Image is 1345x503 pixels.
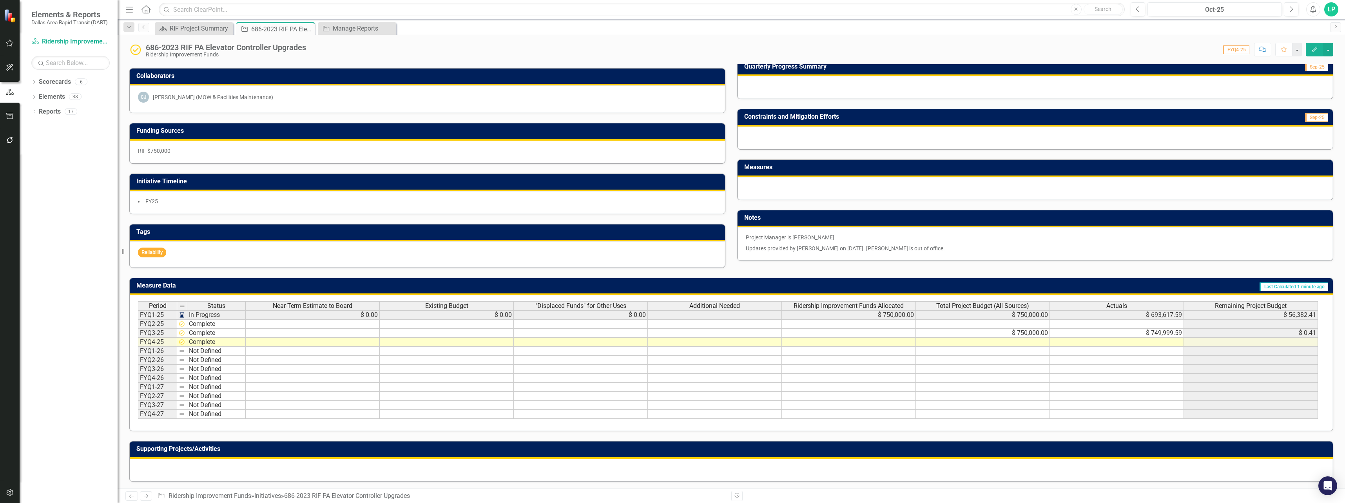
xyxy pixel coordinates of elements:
td: FYQ2-27 [138,392,177,401]
div: Open Intercom Messenger [1318,476,1337,495]
small: Dallas Area Rapid Transit (DART) [31,19,108,25]
h3: Notes [744,214,1329,221]
span: Reliability [138,248,166,257]
td: FYQ4-25 [138,338,177,347]
img: 8DAGhfEEPCf229AAAAAElFTkSuQmCC [179,303,185,309]
div: 686-2023 RIF PA Elevator Controller Upgrades [251,24,313,34]
td: Not Defined [187,410,246,419]
span: Sep-25 [1305,63,1328,71]
h3: Tags [136,228,721,235]
div: Oct-25 [1150,5,1279,14]
div: » » [157,492,725,501]
div: [PERSON_NAME] (MOW & Facilities Maintenance) [153,93,273,101]
h3: Quarterly Progress Summary [744,63,1197,70]
img: 8DAGhfEEPCf229AAAAAElFTkSuQmCC [179,384,185,390]
td: Complete [187,320,246,329]
td: $ 56,382.41 [1184,310,1318,320]
span: Additional Needed [689,302,740,309]
td: In Progress [187,310,246,320]
h3: Supporting Projects/Activities [136,445,1329,452]
td: Not Defined [187,392,246,401]
td: Complete [187,329,246,338]
div: 38 [69,94,82,100]
a: Reports [39,107,61,116]
td: Not Defined [187,401,246,410]
a: Manage Reports [320,24,394,33]
span: Sep-25 [1305,113,1328,122]
span: Search [1095,6,1111,12]
img: 8DAGhfEEPCf229AAAAAElFTkSuQmCC [179,411,185,417]
td: Not Defined [187,347,246,356]
a: Ridership Improvement Funds [31,37,110,46]
td: Not Defined [187,365,246,374]
img: YGan2BFJ6dsAAAAASUVORK5CYII= [179,321,185,327]
span: Total Project Budget (All Sources) [936,302,1029,309]
div: 17 [65,108,77,115]
td: $ 750,000.00 [916,310,1050,320]
td: FYQ3-26 [138,365,177,374]
h3: Collaborators [136,72,721,80]
button: LP [1324,2,1338,16]
td: FYQ4-27 [138,410,177,419]
span: Existing Budget [425,302,468,309]
a: Scorecards [39,78,71,87]
img: YGan2BFJ6dsAAAAASUVORK5CYII= [179,339,185,345]
img: YGan2BFJ6dsAAAAASUVORK5CYII= [179,330,185,336]
td: $ 0.00 [380,310,514,320]
input: Search Below... [31,56,110,70]
a: Ridership Improvement Funds [169,492,251,499]
td: FYQ2-25 [138,320,177,329]
div: Manage Reports [333,24,394,33]
h3: Measure Data [136,282,570,289]
a: RIF Project Summary [157,24,231,33]
h3: Constraints and Mitigation Efforts [744,113,1211,120]
span: Ridership Improvement Funds Allocated [794,302,904,309]
td: $ 0.00 [246,310,380,320]
span: Last Calculated 1 minute ago [1260,282,1328,291]
td: FYQ1-26 [138,347,177,356]
span: FY25 [145,198,158,204]
td: $ 750,000.00 [782,310,916,320]
td: $ 0.00 [514,310,648,320]
span: Elements & Reports [31,10,108,19]
span: Period [149,302,167,309]
td: FYQ3-25 [138,329,177,338]
img: 8DAGhfEEPCf229AAAAAElFTkSuQmCC [179,357,185,363]
td: $ 749,999.59 [1050,329,1184,338]
td: $ 0.41 [1184,329,1318,338]
div: Ridership Improvement Funds [146,52,306,58]
p: Project Manager is [PERSON_NAME] [746,233,1325,243]
td: Not Defined [187,356,246,365]
td: FYQ3-27 [138,401,177,410]
span: Remaining Project Budget [1215,302,1287,309]
td: Complete [187,338,246,347]
h3: Funding Sources [136,127,721,134]
div: CJ [138,92,149,103]
a: Elements [39,92,65,101]
p: RIF $750,000 [138,147,717,155]
td: Not Defined [187,374,246,383]
p: Updates provided by [PERSON_NAME] on [DATE]. [PERSON_NAME] is out of office. [746,243,1325,252]
button: Oct-25 [1147,2,1282,16]
img: 8DAGhfEEPCf229AAAAAElFTkSuQmCC [179,402,185,408]
input: Search ClearPoint... [159,3,1125,16]
h3: Initiative Timeline [136,178,721,185]
td: FYQ1-27 [138,383,177,392]
a: Initiatives [254,492,281,499]
td: Not Defined [187,383,246,392]
img: 8DAGhfEEPCf229AAAAAElFTkSuQmCC [179,375,185,381]
img: 8DAGhfEEPCf229AAAAAElFTkSuQmCC [179,393,185,399]
td: $ 750,000.00 [916,329,1050,338]
img: a60fEp3wDQni8pZ7I27oqqWuN4cEGC8WR9mYgEmzHXzVrUA4836MBMLMGGum7eqBRhv1oeZWIAJc928VS3AeLM+zMQCTJjr5q... [179,312,185,318]
span: Actuals [1106,302,1127,309]
img: ClearPoint Strategy [4,9,18,23]
td: FYQ4-26 [138,374,177,383]
img: 8DAGhfEEPCf229AAAAAElFTkSuQmCC [179,348,185,354]
div: RIF Project Summary [170,24,231,33]
h3: Measures [744,164,1329,171]
img: 8DAGhfEEPCf229AAAAAElFTkSuQmCC [179,366,185,372]
span: Near-Term Estimate to Board [273,302,352,309]
td: FYQ2-26 [138,356,177,365]
td: $ 693,617.59 [1050,310,1184,320]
